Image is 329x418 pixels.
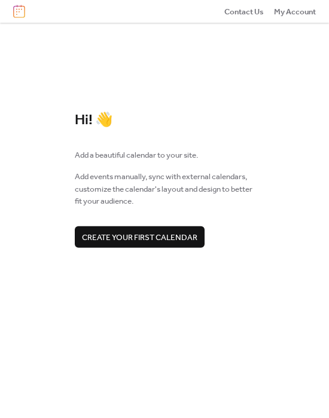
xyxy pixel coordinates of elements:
img: logo [13,5,25,18]
span: Contact Us [224,6,264,18]
span: Create your first calendar [82,231,197,243]
span: Add a beautiful calendar to your site. [75,149,198,161]
span: Add events manually, sync with external calendars, customize the calendar's layout and design to ... [75,171,254,207]
button: Create your first calendar [75,226,205,247]
div: Hi! 👋 [75,112,254,130]
span: My Account [274,6,316,18]
a: My Account [274,5,316,17]
a: Contact Us [224,5,264,17]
